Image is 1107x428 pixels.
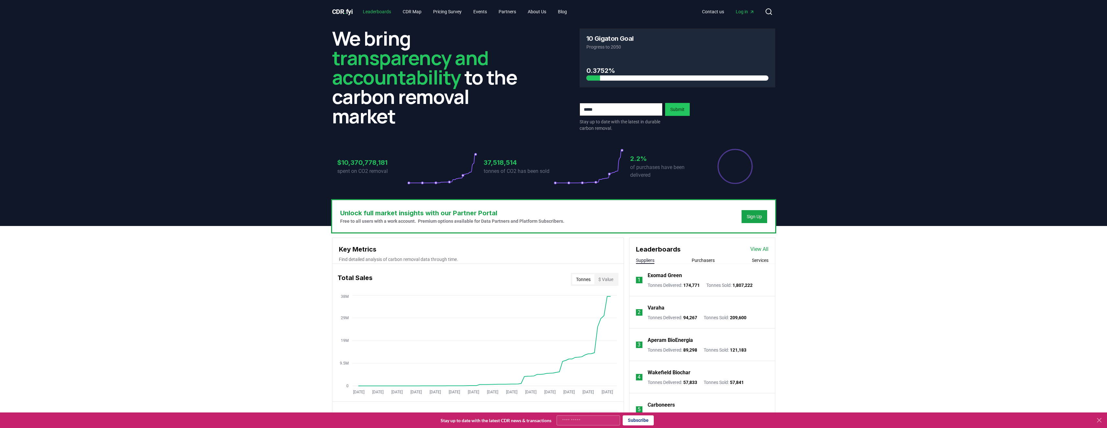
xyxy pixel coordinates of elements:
p: tonnes of CO2 has been sold [484,167,554,175]
a: View All [750,245,768,253]
tspan: [DATE] [525,390,536,394]
div: Percentage of sales delivered [717,148,753,185]
tspan: [DATE] [601,390,613,394]
p: 5 [638,406,640,413]
h3: 37,518,514 [484,158,554,167]
span: transparency and accountability [332,44,489,90]
a: Leaderboards [358,6,396,17]
p: Progress to 2050 [586,44,768,50]
p: Tonnes Sold : [704,314,746,321]
p: of purchases have been delivered [630,163,700,179]
span: 57,841 [730,380,744,385]
p: 1 [638,276,640,284]
tspan: [DATE] [544,390,555,394]
p: spent on CO2 removal [337,167,407,175]
span: 125,710 [730,412,746,417]
tspan: [DATE] [582,390,594,394]
span: 89,298 [683,347,697,353]
span: 50,515 [683,412,697,417]
h3: Leaderboards [636,244,681,254]
button: Suppliers [636,257,654,264]
a: Wakefield Biochar [648,369,690,377]
p: Tonnes Sold : [706,282,753,288]
button: % of Sales [589,412,617,422]
tspan: [DATE] [391,390,402,394]
span: 94,267 [683,315,697,320]
p: 4 [638,373,640,381]
p: 2 [638,309,640,316]
p: Tonnes Delivered : [648,411,697,418]
a: Blog [553,6,572,17]
tspan: 29M [341,316,349,320]
tspan: 38M [341,294,349,299]
span: CDR fyi [332,8,353,16]
span: Log in [736,8,755,15]
span: 57,833 [683,380,697,385]
tspan: [DATE] [487,390,498,394]
button: Submit [665,103,690,116]
tspan: [DATE] [410,390,421,394]
h3: Key Metrics [339,244,617,254]
h3: 0.3752% [586,66,768,75]
h3: 2.2% [630,154,700,163]
span: 174,771 [683,283,700,288]
h3: Total Sales [338,273,373,286]
h3: $10,370,778,181 [337,158,407,167]
a: Sign Up [747,213,762,220]
tspan: [DATE] [467,390,479,394]
tspan: [DATE] [372,390,383,394]
a: Aperam BioEnergia [648,336,693,344]
h3: 10 Gigaton Goal [586,35,634,42]
tspan: [DATE] [429,390,441,394]
button: $ Value [594,274,617,285]
p: Tonnes Delivered : [648,379,697,386]
p: Tonnes Delivered : [648,282,700,288]
span: 1,807,222 [732,283,753,288]
nav: Main [358,6,572,17]
a: Varaha [648,304,664,312]
tspan: 0 [346,384,349,388]
p: Tonnes Sold : [704,379,744,386]
a: About Us [523,6,551,17]
span: 121,183 [730,347,746,353]
p: Free to all users with a work account. Premium options available for Data Partners and Platform S... [340,218,564,224]
span: 209,600 [730,315,746,320]
span: . [344,8,346,16]
a: Carboneers [648,401,675,409]
button: Purchasers [692,257,715,264]
a: Partners [493,6,521,17]
p: 3 [638,341,640,349]
tspan: [DATE] [506,390,517,394]
p: Tonnes Sold : [704,347,746,353]
nav: Main [697,6,760,17]
a: CDR.fyi [332,7,353,16]
p: Find detailed analysis of carbon removal data through time. [339,256,617,263]
a: CDR Map [398,6,427,17]
a: Exomad Green [648,272,682,279]
a: Contact us [697,6,729,17]
tspan: 9.5M [340,361,349,366]
button: Total [571,412,589,422]
p: Tonnes Delivered : [648,347,697,353]
button: Services [752,257,768,264]
tspan: [DATE] [448,390,460,394]
a: Pricing Survey [428,6,467,17]
h3: Deliveries [338,411,369,424]
a: Events [468,6,492,17]
button: Tonnes [572,274,594,285]
h3: Unlock full market insights with our Partner Portal [340,208,564,218]
a: Log in [731,6,760,17]
h2: We bring to the carbon removal market [332,28,528,126]
tspan: [DATE] [563,390,574,394]
p: Stay up to date with the latest in durable carbon removal. [580,118,663,131]
p: Tonnes Sold : [704,411,746,418]
button: Sign Up [742,210,767,223]
p: Tonnes Delivered : [648,314,697,321]
tspan: 19M [341,338,349,343]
